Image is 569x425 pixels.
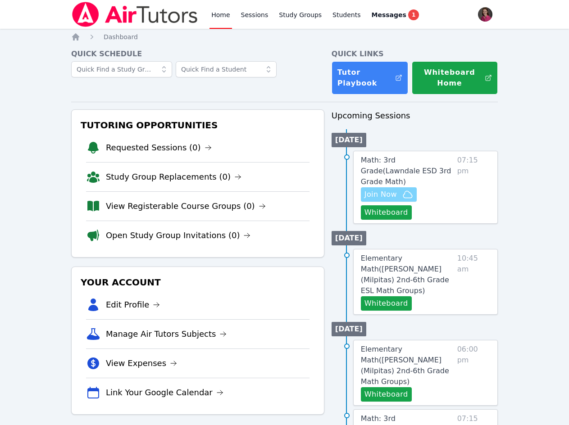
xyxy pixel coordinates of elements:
a: Requested Sessions (0) [106,141,212,154]
a: Tutor Playbook [332,61,409,95]
a: Elementary Math([PERSON_NAME] (Milpitas) 2nd-6th Grade Math Groups) [361,344,454,387]
span: Join Now [364,189,397,200]
a: Math: 3rd Grade(Lawndale ESD 3rd Grade Math) [361,155,454,187]
a: View Expenses [106,357,177,370]
a: View Registerable Course Groups (0) [106,200,266,212]
li: [DATE] [332,231,366,245]
span: Dashboard [104,33,138,41]
nav: Breadcrumb [71,32,498,41]
button: Join Now [361,187,417,202]
h3: Your Account [79,274,317,290]
input: Quick Find a Study Group [71,61,172,77]
a: Edit Profile [106,298,160,311]
h3: Upcoming Sessions [332,109,498,122]
button: Whiteboard [361,296,412,311]
span: 07:15 pm [457,155,490,220]
span: Elementary Math ( [PERSON_NAME] (Milpitas) 2nd-6th Grade ESL Math Groups ) [361,254,449,295]
span: Messages [372,10,406,19]
button: Whiteboard [361,387,412,402]
span: Math: 3rd Grade ( Lawndale ESD 3rd Grade Math ) [361,156,451,186]
span: 10:45 am [457,253,490,311]
a: Study Group Replacements (0) [106,171,241,183]
h4: Quick Links [332,49,498,59]
a: Manage Air Tutors Subjects [106,328,227,340]
a: Elementary Math([PERSON_NAME] (Milpitas) 2nd-6th Grade ESL Math Groups) [361,253,454,296]
span: Elementary Math ( [PERSON_NAME] (Milpitas) 2nd-6th Grade Math Groups ) [361,345,449,386]
h3: Tutoring Opportunities [79,117,317,133]
span: 06:00 pm [457,344,490,402]
a: Link Your Google Calendar [106,386,223,399]
span: 1 [408,9,419,20]
input: Quick Find a Student [176,61,277,77]
a: Open Study Group Invitations (0) [106,229,251,242]
li: [DATE] [332,133,366,147]
a: Dashboard [104,32,138,41]
li: [DATE] [332,322,366,336]
button: Whiteboard Home [412,61,498,95]
h4: Quick Schedule [71,49,324,59]
img: Air Tutors [71,2,199,27]
button: Whiteboard [361,205,412,220]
